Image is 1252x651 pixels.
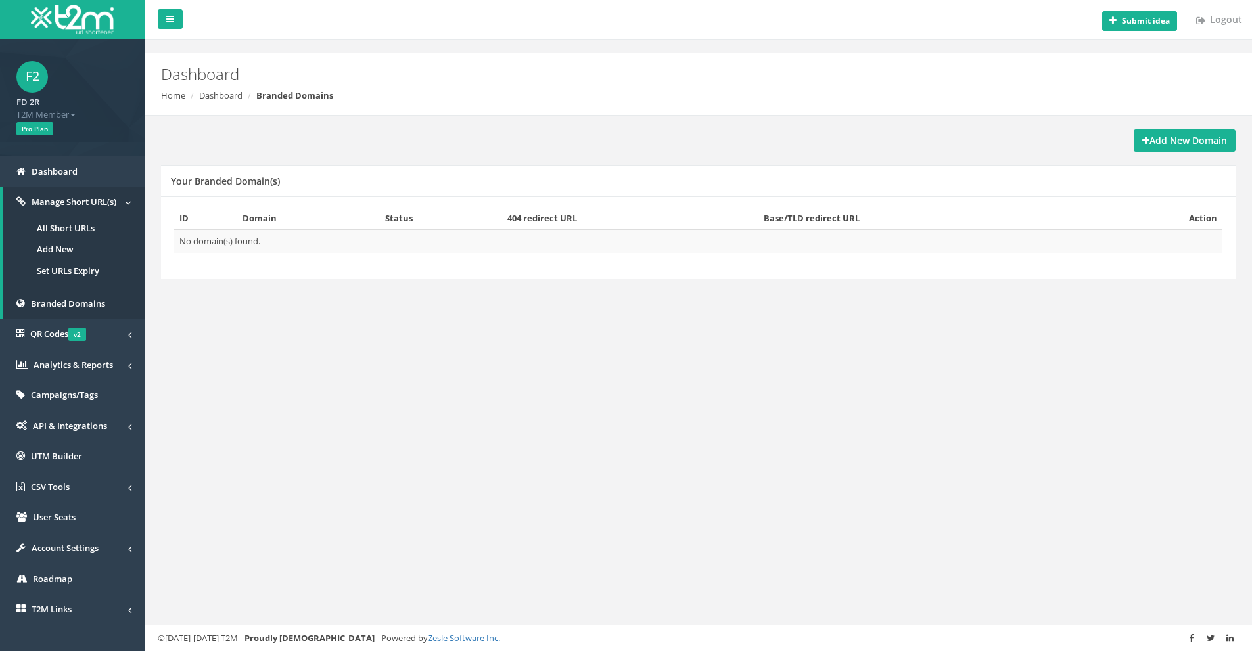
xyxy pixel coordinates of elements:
img: T2M [31,5,114,34]
strong: Add New Domain [1142,134,1227,146]
td: No domain(s) found. [174,230,1222,253]
strong: FD 2R [16,96,39,108]
th: Status [380,207,501,230]
span: Account Settings [32,542,99,554]
span: API & Integrations [33,420,107,432]
span: Branded Domains [31,298,105,309]
span: User Seats [33,511,76,523]
a: All Short URLs [3,217,145,239]
span: Analytics & Reports [34,359,113,370]
th: Domain [237,207,380,230]
span: Roadmap [33,573,72,585]
span: F2 [16,61,48,93]
span: T2M Links [32,603,72,615]
button: Submit idea [1102,11,1177,31]
span: UTM Builder [31,450,82,462]
th: 404 redirect URL [502,207,758,230]
strong: Branded Domains [256,89,333,101]
span: Campaigns/Tags [31,389,98,401]
a: Set URLs Expiry [3,260,145,282]
a: Add New Domain [1134,129,1236,152]
span: Dashboard [32,166,78,177]
a: Dashboard [199,89,243,101]
h5: Your Branded Domain(s) [171,176,280,186]
span: v2 [68,328,86,341]
a: Add New [3,238,145,260]
a: Home [161,89,185,101]
th: ID [174,207,237,230]
b: Submit idea [1122,15,1170,26]
span: Pro Plan [16,122,53,135]
strong: Proudly [DEMOGRAPHIC_DATA] [244,632,375,644]
span: Manage Short URL(s) [32,196,116,208]
a: Zesle Software Inc. [428,632,500,644]
a: FD 2R T2M Member [16,93,128,120]
span: T2M Member [16,108,128,121]
span: CSV Tools [31,481,70,493]
div: ©[DATE]-[DATE] T2M – | Powered by [158,632,1239,644]
th: Action [1098,207,1222,230]
h2: Dashboard [161,66,1054,83]
th: Base/TLD redirect URL [758,207,1099,230]
span: QR Codes [30,328,86,340]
